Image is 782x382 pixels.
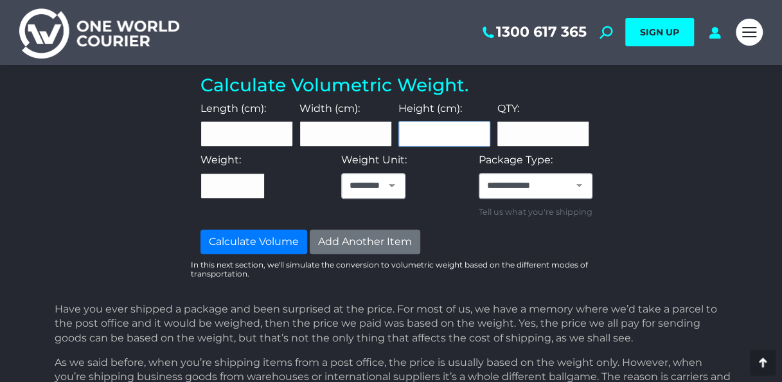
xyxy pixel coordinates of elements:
[479,205,592,219] small: Tell us what you're shipping
[398,102,462,116] label: Height (cm):
[55,302,733,345] p: Have you ever shipped a package and been surprised at the price. For most of us, we have a memory...
[19,6,179,59] img: One World Courier
[191,260,599,279] p: In this next section, we'll simulate the conversion to volumetric weight based on the different m...
[625,18,694,46] a: SIGN UP
[736,19,763,46] a: Mobile menu icon
[480,24,587,41] a: 1300 617 365
[200,102,266,116] label: Length (cm):
[200,230,307,254] button: Calculate Volume
[200,153,241,167] label: Weight:
[479,153,553,167] label: Package Type:
[640,26,679,38] span: SIGN UP
[341,153,407,167] label: Weight Unit:
[299,102,360,116] label: Width (cm):
[200,75,589,96] h3: Calculate Volumetric Weight.
[310,230,420,254] button: Add Another Item
[497,102,519,116] label: QTY:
